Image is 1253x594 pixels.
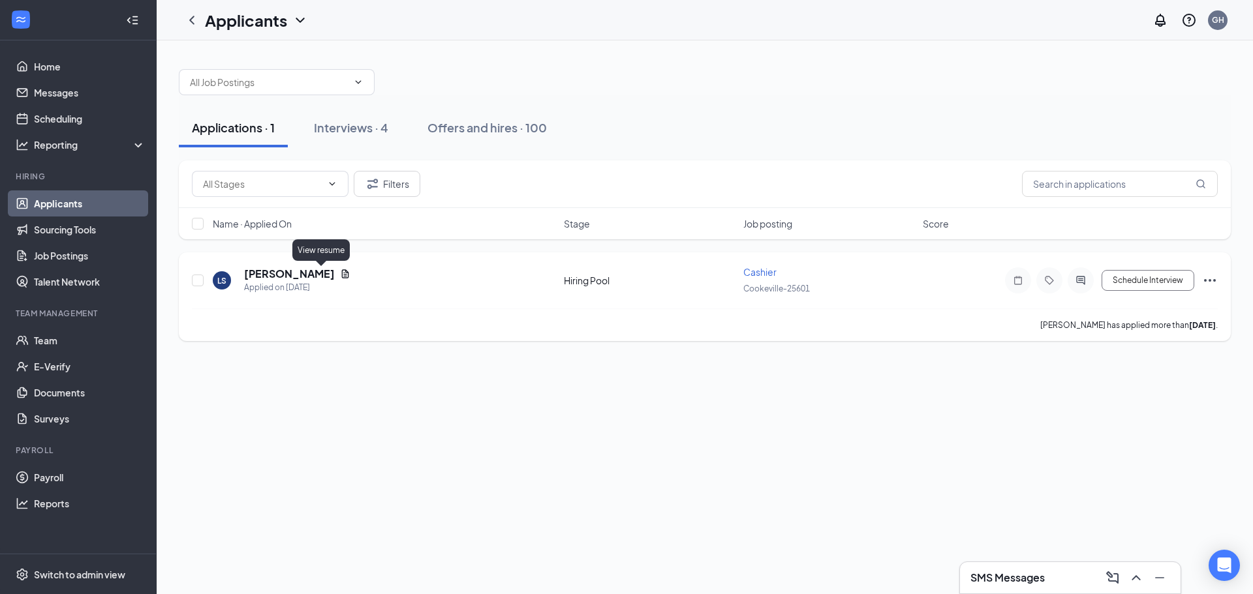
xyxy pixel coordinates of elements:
span: Score [923,217,949,230]
span: Job posting [743,217,792,230]
h1: Applicants [205,9,287,31]
a: Sourcing Tools [34,216,146,243]
a: Documents [34,379,146,406]
div: View resume [292,239,350,261]
svg: QuestionInfo [1181,12,1197,28]
input: All Job Postings [190,75,348,89]
button: ComposeMessage [1102,567,1123,588]
svg: MagnifyingGlass [1196,179,1206,189]
svg: ComposeMessage [1105,570,1121,586]
a: Surveys [34,406,146,432]
svg: ChevronDown [292,12,308,28]
input: Search in applications [1022,171,1218,197]
div: Hiring [16,171,143,182]
a: Payroll [34,464,146,490]
div: Applications · 1 [192,119,275,136]
b: [DATE] [1189,320,1216,330]
a: Reports [34,490,146,516]
svg: Tag [1042,275,1057,286]
svg: Settings [16,568,29,581]
h5: [PERSON_NAME] [244,267,335,281]
a: Scheduling [34,106,146,132]
div: Payroll [16,445,143,456]
svg: ChevronDown [327,179,337,189]
div: Interviews · 4 [314,119,388,136]
span: Cookeville-25601 [743,284,810,293]
svg: ChevronLeft [184,12,200,28]
h3: SMS Messages [970,571,1045,585]
div: Applied on [DATE] [244,281,350,294]
div: Open Intercom Messenger [1209,550,1240,581]
a: Talent Network [34,269,146,295]
a: Job Postings [34,243,146,269]
div: Hiring Pool [564,274,735,287]
button: Minimize [1149,567,1170,588]
div: GH [1212,14,1224,25]
a: Team [34,327,146,353]
svg: WorkstreamLogo [14,13,27,26]
svg: ActiveChat [1073,275,1089,286]
span: Name · Applied On [213,217,292,230]
a: Home [34,53,146,80]
div: Switch to admin view [34,568,125,581]
svg: Collapse [126,14,139,27]
div: Reporting [34,138,146,151]
a: Messages [34,80,146,106]
span: Stage [564,217,590,230]
svg: Notifications [1152,12,1168,28]
p: [PERSON_NAME] has applied more than . [1040,319,1218,331]
svg: Filter [365,176,380,192]
svg: ChevronDown [353,77,364,87]
svg: Analysis [16,138,29,151]
a: Applicants [34,190,146,216]
button: Schedule Interview [1102,270,1194,291]
a: E-Verify [34,353,146,379]
button: ChevronUp [1126,567,1147,588]
span: Cashier [743,266,777,278]
div: LS [217,275,226,286]
svg: Document [340,269,350,279]
div: Offers and hires · 100 [427,119,547,136]
svg: ChevronUp [1128,570,1144,586]
svg: Minimize [1152,570,1168,586]
svg: Note [1010,275,1026,286]
input: All Stages [203,177,322,191]
svg: Ellipses [1202,273,1218,288]
div: Team Management [16,308,143,319]
button: Filter Filters [354,171,420,197]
